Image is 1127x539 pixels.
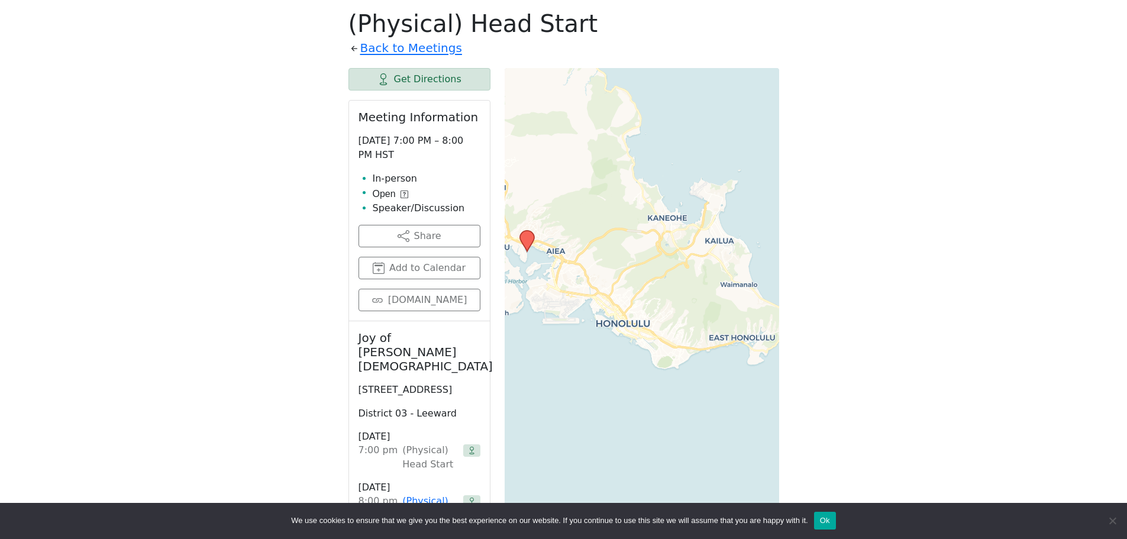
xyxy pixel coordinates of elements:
span: No [1106,515,1118,527]
a: (Physical) Aiea Big Book [402,494,458,537]
div: 7:00 PM [359,443,398,472]
a: Back to Meetings [360,38,462,59]
button: Share [359,225,480,247]
li: Speaker/Discussion [373,201,480,215]
p: District 03 - Leeward [359,406,480,421]
h2: Joy of [PERSON_NAME][DEMOGRAPHIC_DATA] [359,331,480,373]
a: Get Directions [348,68,490,91]
button: Add to Calendar [359,257,480,279]
span: Open [373,187,396,201]
h1: (Physical) Head Start [348,9,779,38]
div: (Physical) Head Start [402,443,458,472]
button: Open [373,187,408,201]
div: 8:00 PM [359,494,398,537]
h3: [DATE] [359,430,480,443]
a: [DOMAIN_NAME] [359,289,480,311]
h3: [DATE] [359,481,480,494]
p: [DATE] 7:00 PM – 8:00 PM HST [359,134,480,162]
p: [STREET_ADDRESS] [359,383,480,397]
span: We use cookies to ensure that we give you the best experience on our website. If you continue to ... [291,515,808,527]
li: In-person [373,172,480,186]
button: Ok [814,512,836,530]
h2: Meeting Information [359,110,480,124]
